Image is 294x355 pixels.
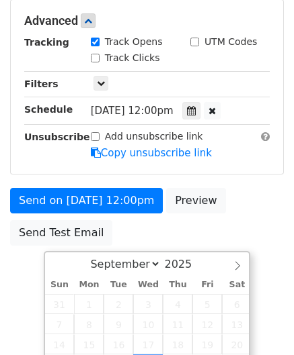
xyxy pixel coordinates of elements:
span: September 6, 2025 [222,294,252,314]
span: September 10, 2025 [133,314,163,334]
span: September 12, 2025 [192,314,222,334]
span: September 18, 2025 [163,334,192,354]
span: September 15, 2025 [74,334,104,354]
span: September 7, 2025 [45,314,75,334]
span: Tue [104,281,133,289]
span: September 4, 2025 [163,294,192,314]
strong: Tracking [24,37,69,48]
span: September 17, 2025 [133,334,163,354]
a: Send on [DATE] 12:00pm [10,188,163,213]
label: Track Opens [105,35,163,49]
span: September 20, 2025 [222,334,252,354]
iframe: Chat Widget [227,291,294,355]
label: Track Clicks [105,51,160,65]
label: UTM Codes [205,35,257,49]
span: September 11, 2025 [163,314,192,334]
span: September 9, 2025 [104,314,133,334]
span: September 19, 2025 [192,334,222,354]
a: Preview [166,188,225,213]
a: Send Test Email [10,220,112,246]
span: September 13, 2025 [222,314,252,334]
span: Sat [222,281,252,289]
span: September 16, 2025 [104,334,133,354]
a: Copy unsubscribe link [91,147,212,159]
span: September 14, 2025 [45,334,75,354]
span: September 8, 2025 [74,314,104,334]
strong: Filters [24,79,59,89]
span: September 2, 2025 [104,294,133,314]
span: September 5, 2025 [192,294,222,314]
span: Wed [133,281,163,289]
strong: Schedule [24,104,73,115]
span: Thu [163,281,192,289]
span: Mon [74,281,104,289]
h5: Advanced [24,13,270,28]
label: Add unsubscribe link [105,130,203,144]
strong: Unsubscribe [24,132,90,142]
span: September 3, 2025 [133,294,163,314]
span: Fri [192,281,222,289]
span: September 1, 2025 [74,294,104,314]
span: Sun [45,281,75,289]
input: Year [161,258,209,270]
span: August 31, 2025 [45,294,75,314]
span: [DATE] 12:00pm [91,105,174,117]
